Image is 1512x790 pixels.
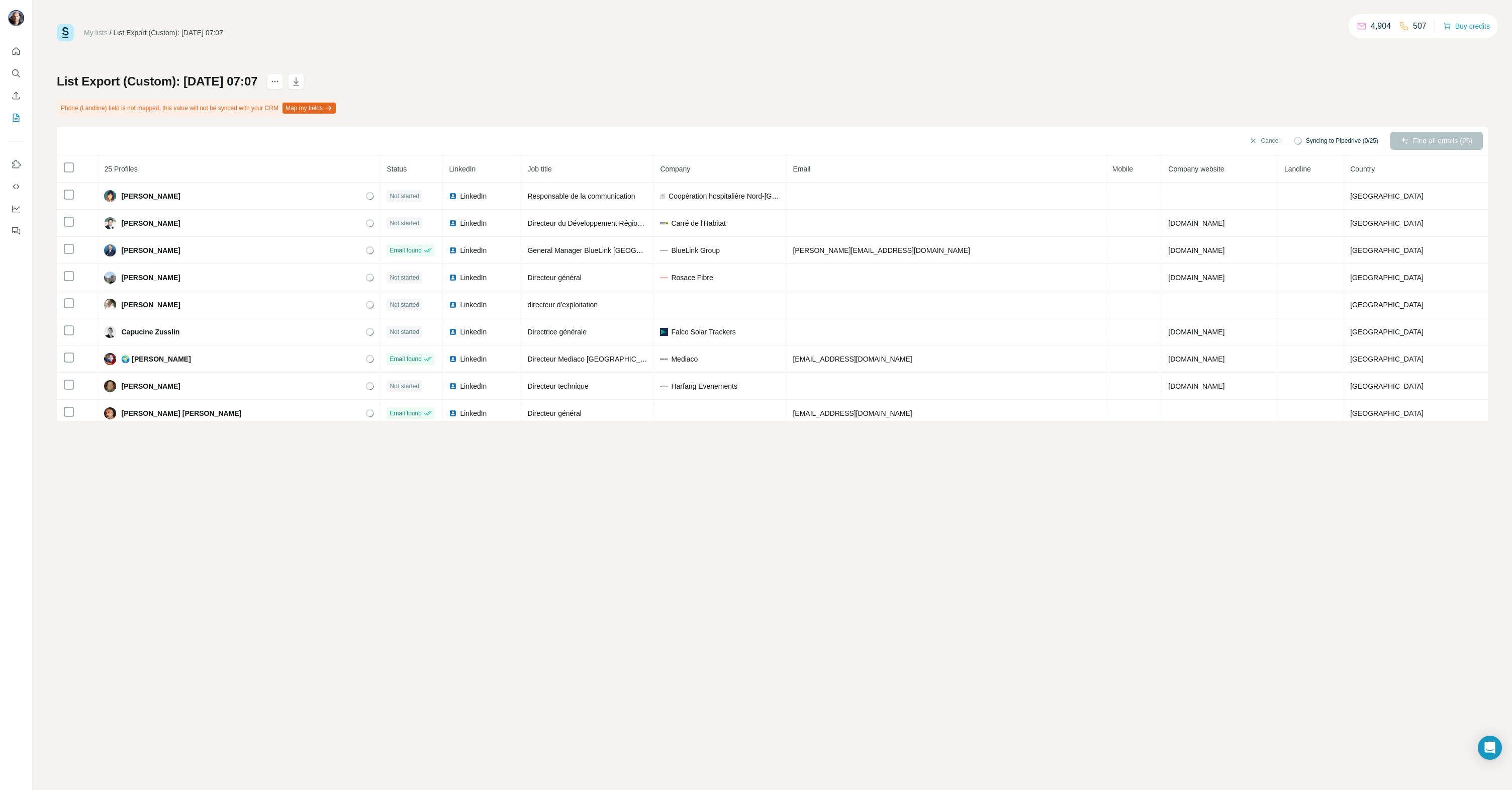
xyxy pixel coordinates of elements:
[121,245,180,255] span: [PERSON_NAME]
[660,246,668,254] img: company-logo
[671,327,735,337] span: Falco Solar Trackers
[104,326,116,338] img: Avatar
[1350,355,1424,363] span: [GEOGRAPHIC_DATA]
[527,382,588,390] span: Directeur technique
[671,354,698,364] span: Mediaco
[104,244,116,256] img: Avatar
[1168,274,1224,282] span: [DOMAIN_NAME]
[8,222,24,240] button: Feedback
[1112,165,1133,173] span: Mobile
[449,355,457,363] img: LinkedIn logo
[121,300,180,310] span: [PERSON_NAME]
[449,301,457,309] img: LinkedIn logo
[460,218,487,228] span: LinkedIn
[793,355,912,363] span: [EMAIL_ADDRESS][DOMAIN_NAME]
[390,382,419,391] span: Not started
[121,381,180,391] span: [PERSON_NAME]
[390,192,419,201] span: Not started
[121,408,241,418] span: [PERSON_NAME] [PERSON_NAME]
[8,10,24,26] img: Avatar
[104,190,116,202] img: Avatar
[1350,301,1424,309] span: [GEOGRAPHIC_DATA]
[671,381,737,391] span: Harfang Evenements
[460,354,487,364] span: LinkedIn
[8,64,24,82] button: Search
[449,328,457,336] img: LinkedIn logo
[1306,136,1378,145] span: Syncing to Pipedrive (0/25)
[660,274,668,282] img: company-logo
[449,219,457,227] img: LinkedIn logo
[1168,382,1224,390] span: [DOMAIN_NAME]
[8,42,24,60] button: Quick start
[669,191,780,201] span: Coopération hospitalière Nord-[GEOGRAPHIC_DATA]
[660,219,668,227] img: company-logo
[8,109,24,127] button: My lists
[527,165,551,173] span: Job title
[1168,219,1224,227] span: [DOMAIN_NAME]
[1350,165,1375,173] span: Country
[449,192,457,200] img: LinkedIn logo
[57,73,258,90] h1: List Export (Custom): [DATE] 07:07
[104,165,137,173] span: 25 Profiles
[1168,355,1224,363] span: [DOMAIN_NAME]
[527,328,587,336] span: Directrice générale
[1350,192,1424,200] span: [GEOGRAPHIC_DATA]
[527,274,581,282] span: Directeur général
[1168,328,1224,336] span: [DOMAIN_NAME]
[104,272,116,284] img: Avatar
[793,409,912,417] span: [EMAIL_ADDRESS][DOMAIN_NAME]
[104,299,116,311] img: Avatar
[57,100,338,117] div: Phone (Landline) field is not mapped, this value will not be synced with your CRM
[1350,382,1424,390] span: [GEOGRAPHIC_DATA]
[449,409,457,417] img: LinkedIn logo
[8,86,24,105] button: Enrich CSV
[660,382,668,390] img: company-logo
[84,29,108,37] a: My lists
[57,24,74,41] img: Surfe Logo
[121,354,191,364] span: 🌍 [PERSON_NAME]
[390,327,419,336] span: Not started
[671,245,720,255] span: BlueLink Group
[390,409,421,418] span: Email found
[390,300,419,309] span: Not started
[390,219,419,228] span: Not started
[121,218,180,228] span: [PERSON_NAME]
[527,355,659,363] span: Directeur Mediaco [GEOGRAPHIC_DATA]
[527,301,598,309] span: directeur d'exploitation
[1371,20,1391,32] p: 4,904
[8,178,24,196] button: Use Surfe API
[527,219,716,227] span: Directeur du Développement Région [GEOGRAPHIC_DATA]
[1413,20,1427,32] p: 507
[8,155,24,173] button: Use Surfe on LinkedIn
[460,327,487,337] span: LinkedIn
[1350,328,1424,336] span: [GEOGRAPHIC_DATA]
[449,274,457,282] img: LinkedIn logo
[1350,219,1424,227] span: [GEOGRAPHIC_DATA]
[793,165,810,173] span: Email
[104,217,116,229] img: Avatar
[449,382,457,390] img: LinkedIn logo
[1478,736,1502,760] div: Open Intercom Messenger
[449,165,476,173] span: LinkedIn
[282,103,336,114] button: Map my fields
[1168,246,1224,254] span: [DOMAIN_NAME]
[1350,409,1424,417] span: [GEOGRAPHIC_DATA]
[1443,19,1490,33] button: Buy credits
[460,381,487,391] span: LinkedIn
[460,300,487,310] span: LinkedIn
[121,273,180,283] span: [PERSON_NAME]
[527,409,581,417] span: Directeur général
[104,380,116,392] img: Avatar
[1284,165,1311,173] span: Landline
[110,28,112,38] li: /
[527,192,635,200] span: Responsable de la communication
[8,200,24,218] button: Dashboard
[387,165,407,173] span: Status
[1168,165,1224,173] span: Company website
[660,165,690,173] span: Company
[1242,132,1287,150] button: Cancel
[121,327,179,337] span: Capucine Zusslin
[1350,246,1424,254] span: [GEOGRAPHIC_DATA]
[460,191,487,201] span: LinkedIn
[390,355,421,364] span: Email found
